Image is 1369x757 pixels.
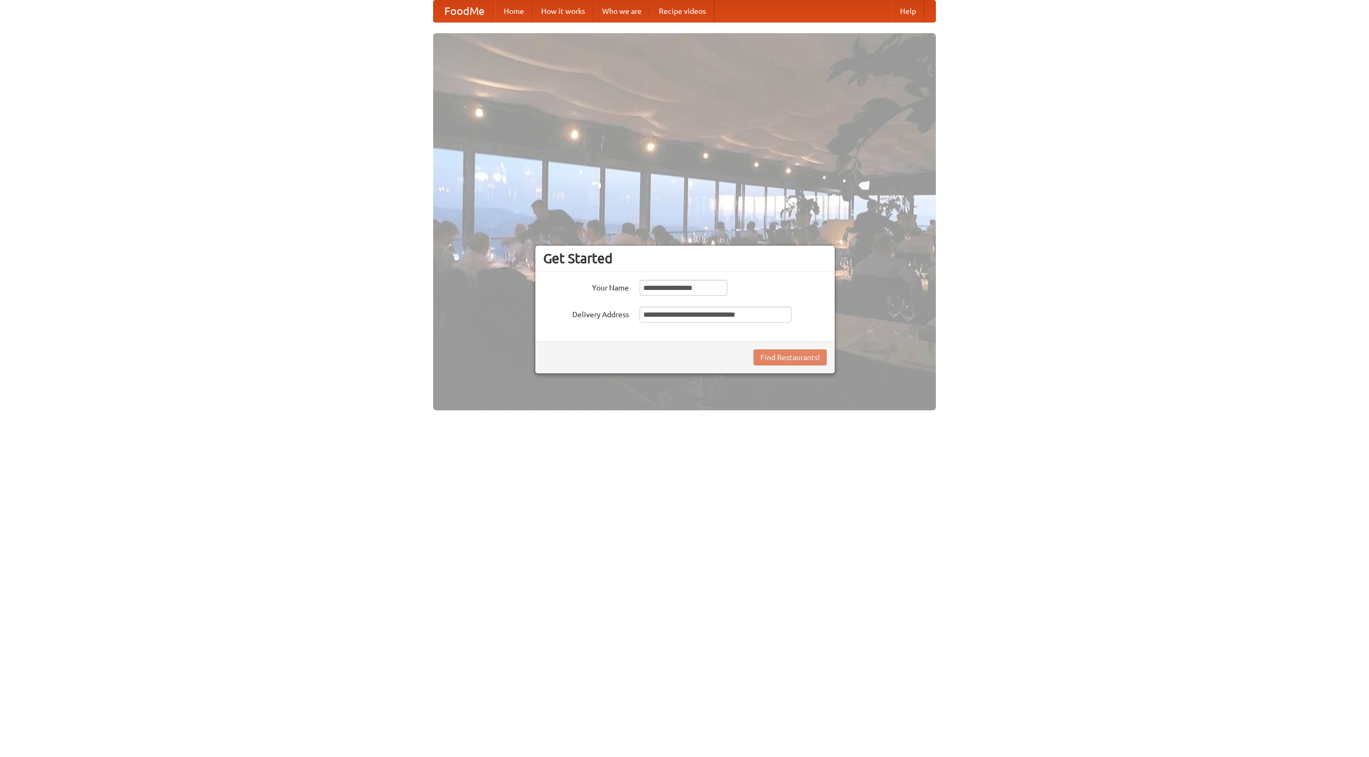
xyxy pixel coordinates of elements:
label: Delivery Address [543,307,629,320]
h3: Get Started [543,250,827,266]
a: Home [495,1,533,22]
a: How it works [533,1,594,22]
button: Find Restaurants! [753,349,827,365]
a: Who we are [594,1,650,22]
a: Recipe videos [650,1,714,22]
a: Help [891,1,925,22]
label: Your Name [543,280,629,293]
a: FoodMe [434,1,495,22]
